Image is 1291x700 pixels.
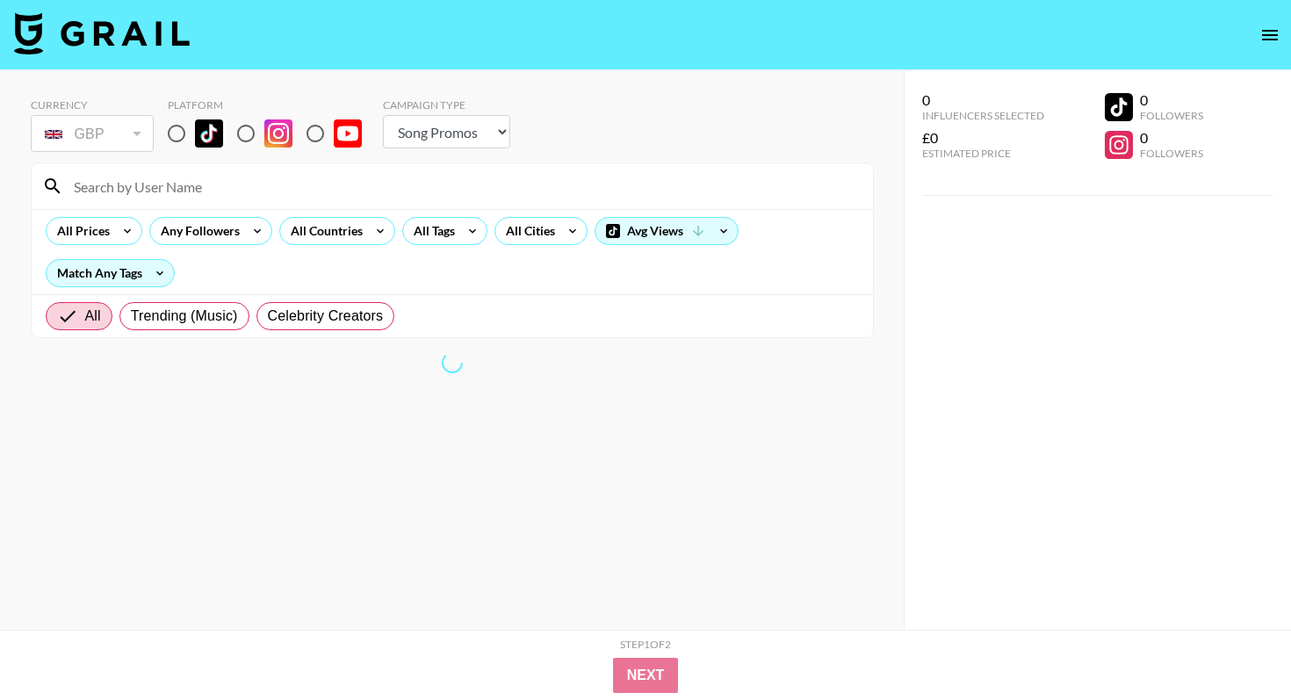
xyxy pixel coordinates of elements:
[34,119,150,149] div: GBP
[922,109,1044,122] div: Influencers Selected
[31,112,154,155] div: Currency is locked to GBP
[1140,147,1203,160] div: Followers
[268,306,384,327] span: Celebrity Creators
[47,218,113,244] div: All Prices
[131,306,238,327] span: Trending (Music)
[620,638,671,651] div: Step 1 of 2
[1140,91,1203,109] div: 0
[195,119,223,148] img: TikTok
[1140,109,1203,122] div: Followers
[439,350,465,376] span: Refreshing bookers, clients, countries, tags, cities, talent, talent...
[47,260,174,286] div: Match Any Tags
[1252,18,1287,53] button: open drawer
[14,12,190,54] img: Grail Talent
[85,306,101,327] span: All
[922,147,1044,160] div: Estimated Price
[383,98,510,112] div: Campaign Type
[595,218,738,244] div: Avg Views
[334,119,362,148] img: YouTube
[63,172,862,200] input: Search by User Name
[280,218,366,244] div: All Countries
[495,218,559,244] div: All Cities
[1140,129,1203,147] div: 0
[1203,612,1270,679] iframe: Drift Widget Chat Controller
[922,129,1044,147] div: £0
[613,658,679,693] button: Next
[403,218,458,244] div: All Tags
[150,218,243,244] div: Any Followers
[31,98,154,112] div: Currency
[168,98,376,112] div: Platform
[922,91,1044,109] div: 0
[264,119,292,148] img: Instagram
